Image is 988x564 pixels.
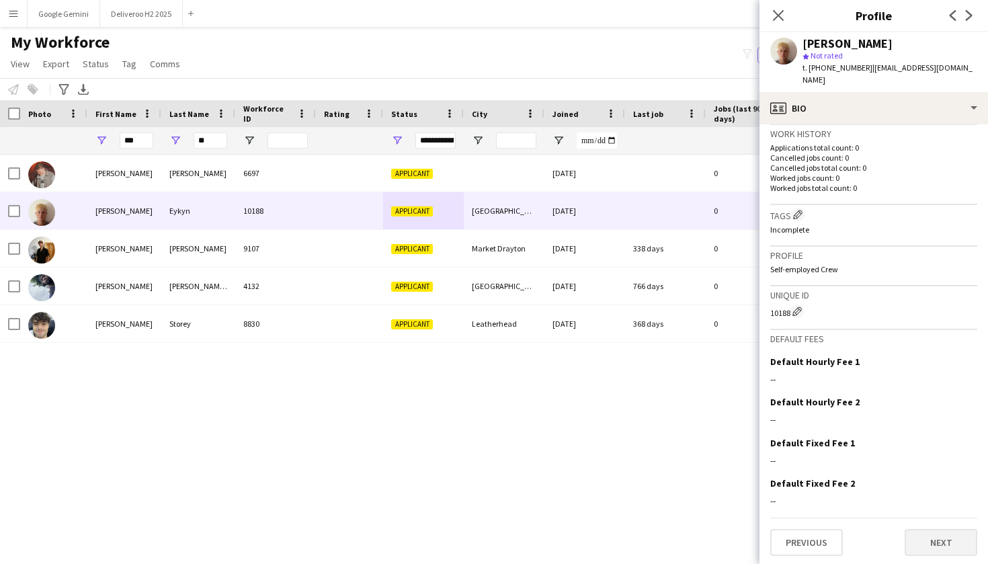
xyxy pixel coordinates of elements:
[161,230,235,267] div: [PERSON_NAME]
[122,58,136,70] span: Tag
[243,134,255,147] button: Open Filter Menu
[87,155,161,192] div: [PERSON_NAME]
[770,249,977,261] h3: Profile
[169,109,209,119] span: Last Name
[770,183,977,193] p: Worked jobs total count: 0
[161,268,235,305] div: [PERSON_NAME] Jnr
[194,132,227,149] input: Last Name Filter Input
[770,143,977,153] p: Applications total count: 0
[87,268,161,305] div: [PERSON_NAME]
[770,437,855,449] h3: Default Fixed Fee 1
[391,109,417,119] span: Status
[391,282,433,292] span: Applicant
[802,63,973,85] span: | [EMAIL_ADDRESS][DOMAIN_NAME]
[770,396,860,408] h3: Default Hourly Fee 2
[161,192,235,229] div: Eykyn
[706,155,793,192] div: 0
[117,55,142,73] a: Tag
[161,155,235,192] div: [PERSON_NAME]
[802,38,893,50] div: [PERSON_NAME]
[770,153,977,163] p: Cancelled jobs count: 0
[28,312,55,339] img: Samuel Storey
[770,128,977,140] h3: Work history
[625,230,706,267] div: 338 days
[706,230,793,267] div: 0
[324,109,349,119] span: Rating
[759,92,988,124] div: Bio
[770,495,977,507] div: --
[75,81,91,97] app-action-btn: Export XLSX
[235,155,316,192] div: 6697
[235,230,316,267] div: 9107
[706,305,793,342] div: 0
[464,305,544,342] div: Leatherhead
[714,104,769,124] span: Jobs (last 90 days)
[472,109,487,119] span: City
[11,32,110,52] span: My Workforce
[145,55,186,73] a: Comms
[464,230,544,267] div: Market Drayton
[706,192,793,229] div: 0
[472,134,484,147] button: Open Filter Menu
[577,132,617,149] input: Joined Filter Input
[83,58,109,70] span: Status
[770,529,843,556] button: Previous
[552,134,565,147] button: Open Filter Menu
[544,305,625,342] div: [DATE]
[770,413,977,426] div: --
[544,268,625,305] div: [DATE]
[625,305,706,342] div: 368 days
[28,1,100,27] button: Google Gemini
[544,155,625,192] div: [DATE]
[161,305,235,342] div: Storey
[770,163,977,173] p: Cancelled jobs total count: 0
[770,477,855,489] h3: Default Fixed Fee 2
[552,109,579,119] span: Joined
[267,132,308,149] input: Workforce ID Filter Input
[43,58,69,70] span: Export
[770,208,977,222] h3: Tags
[770,173,977,183] p: Worked jobs count: 0
[496,132,536,149] input: City Filter Input
[87,305,161,342] div: [PERSON_NAME]
[11,58,30,70] span: View
[150,58,180,70] span: Comms
[243,104,292,124] span: Workforce ID
[391,206,433,216] span: Applicant
[28,237,55,264] img: Sam Stacey
[905,529,977,556] button: Next
[391,134,403,147] button: Open Filter Menu
[56,81,72,97] app-action-btn: Advanced filters
[391,169,433,179] span: Applicant
[802,63,872,73] span: t. [PHONE_NUMBER]
[5,55,35,73] a: View
[87,192,161,229] div: [PERSON_NAME]
[706,268,793,305] div: 0
[770,454,977,467] div: --
[544,192,625,229] div: [DATE]
[235,268,316,305] div: 4132
[28,161,55,188] img: Sam Bagguley
[87,230,161,267] div: [PERSON_NAME]
[235,192,316,229] div: 10188
[770,225,977,235] p: Incomplete
[625,268,706,305] div: 766 days
[391,319,433,329] span: Applicant
[235,305,316,342] div: 8830
[28,109,51,119] span: Photo
[169,134,181,147] button: Open Filter Menu
[100,1,183,27] button: Deliveroo H2 2025
[77,55,114,73] a: Status
[95,109,136,119] span: First Name
[28,274,55,301] img: Samuel Lartey Jnr
[759,7,988,24] h3: Profile
[38,55,75,73] a: Export
[544,230,625,267] div: [DATE]
[95,134,108,147] button: Open Filter Menu
[464,192,544,229] div: [GEOGRAPHIC_DATA], [GEOGRAPHIC_DATA]
[770,356,860,368] h3: Default Hourly Fee 1
[770,333,977,345] h3: Default fees
[770,289,977,301] h3: Unique ID
[464,268,544,305] div: [GEOGRAPHIC_DATA]
[391,244,433,254] span: Applicant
